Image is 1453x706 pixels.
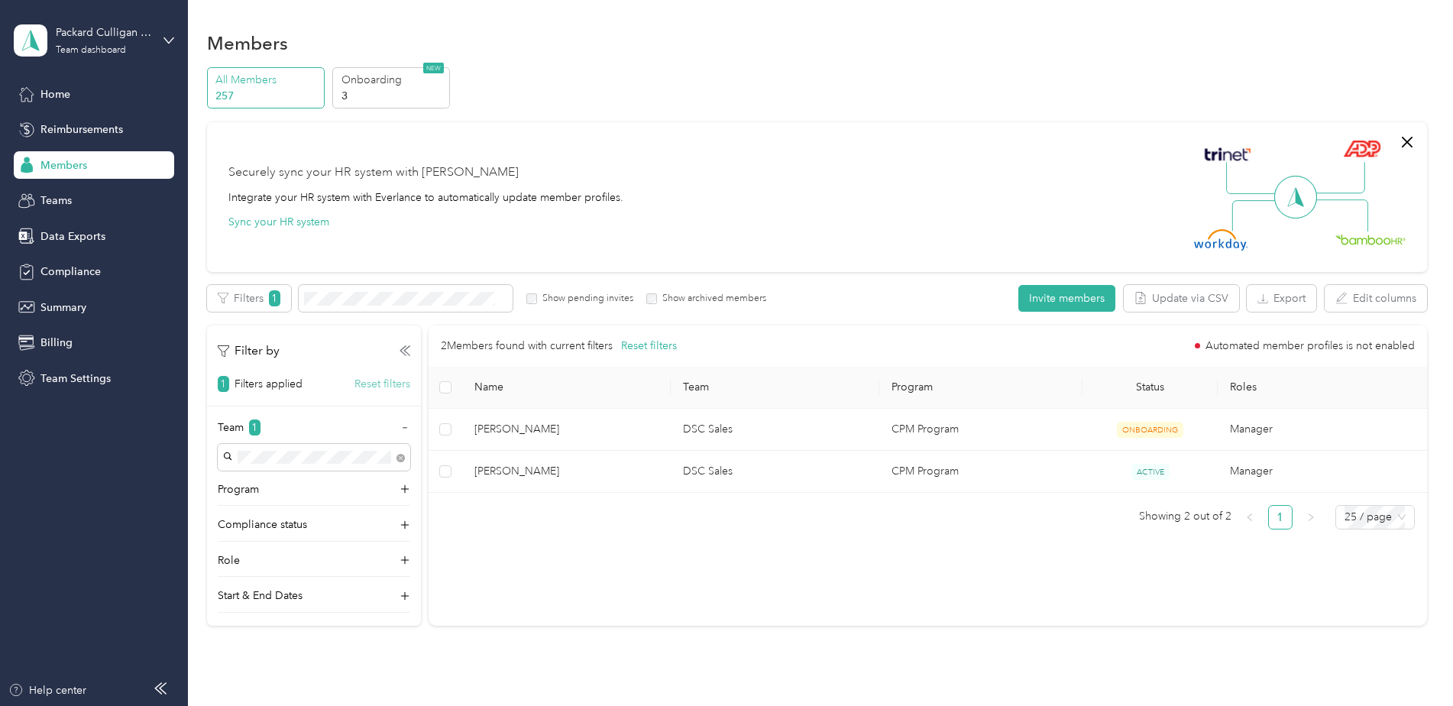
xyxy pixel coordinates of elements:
[218,342,280,361] p: Filter by
[1306,513,1315,522] span: right
[1226,162,1280,195] img: Line Left Up
[218,376,229,392] span: 1
[1245,513,1254,522] span: left
[269,290,280,306] span: 1
[40,121,123,138] span: Reimbursements
[218,588,303,604] p: Start & End Dates
[1205,341,1415,351] span: Automated member profiles is not enabled
[218,419,244,436] p: Team
[215,88,319,104] p: 257
[1218,409,1426,451] td: Manager
[207,285,291,312] button: Filters1
[671,451,879,493] td: DSC Sales
[1345,506,1406,529] span: 25 / page
[1367,620,1453,706] iframe: Everlance-gr Chat Button Frame
[56,24,151,40] div: Packard Culligan Home Office
[1299,505,1323,529] button: right
[462,451,671,493] td: James T. Oreck
[1124,285,1239,312] button: Update via CSV
[235,376,303,392] p: Filters applied
[1117,422,1183,438] span: ONBOARDING
[1139,505,1231,528] span: Showing 2 out of 2
[1312,162,1365,194] img: Line Right Up
[341,72,445,88] p: Onboarding
[341,88,445,104] p: 3
[215,72,319,88] p: All Members
[474,463,659,480] span: [PERSON_NAME]
[879,451,1082,493] td: CPM Program
[40,264,101,280] span: Compliance
[218,552,240,568] p: Role
[1218,367,1426,409] th: Roles
[218,481,259,497] p: Program
[1325,285,1427,312] button: Edit columns
[1343,140,1380,157] img: ADP
[1201,144,1254,165] img: Trinet
[40,335,73,351] span: Billing
[249,419,261,436] span: 1
[354,376,410,392] button: Reset filters
[1238,505,1262,529] li: Previous Page
[1335,505,1415,529] div: Page Size
[8,682,86,698] button: Help center
[40,193,72,209] span: Teams
[537,292,633,306] label: Show pending invites
[1299,505,1323,529] li: Next Page
[228,189,623,206] div: Integrate your HR system with Everlance to automatically update member profiles.
[1194,229,1248,251] img: Workday
[474,381,659,393] span: Name
[1247,285,1316,312] button: Export
[1269,506,1292,529] a: 1
[40,157,87,173] span: Members
[1315,199,1368,232] img: Line Right Down
[56,46,126,55] div: Team dashboard
[1238,505,1262,529] button: left
[671,409,879,451] td: DSC Sales
[1082,409,1218,451] td: ONBOARDING
[40,228,105,245] span: Data Exports
[1218,451,1426,493] td: Manager
[879,367,1082,409] th: Program
[462,409,671,451] td: Jodi L. Schoh
[1231,199,1285,231] img: Line Left Down
[40,86,70,102] span: Home
[1268,505,1293,529] li: 1
[462,367,671,409] th: Name
[1131,464,1170,480] span: ACTIVE
[228,214,329,230] button: Sync your HR system
[218,517,307,533] p: Compliance status
[228,164,519,182] div: Securely sync your HR system with [PERSON_NAME]
[879,409,1082,451] td: CPM Program
[1335,234,1406,245] img: BambooHR
[657,292,766,306] label: Show archived members
[441,338,613,355] p: 2 Members found with current filters
[1018,285,1115,312] button: Invite members
[423,63,444,73] span: NEW
[40,371,111,387] span: Team Settings
[474,421,659,438] span: [PERSON_NAME]
[207,35,288,51] h1: Members
[671,367,879,409] th: Team
[40,300,86,316] span: Summary
[621,338,677,355] button: Reset filters
[1082,367,1218,409] th: Status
